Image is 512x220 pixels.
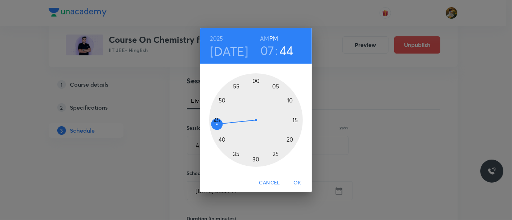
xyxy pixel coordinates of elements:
[210,43,248,59] button: [DATE]
[210,33,223,43] button: 2025
[286,176,309,189] button: OK
[289,178,306,187] span: OK
[269,33,278,43] button: PM
[260,43,274,58] button: 07
[259,178,280,187] span: Cancel
[279,43,293,58] button: 44
[260,33,269,43] button: AM
[275,43,278,58] h3: :
[256,176,283,189] button: Cancel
